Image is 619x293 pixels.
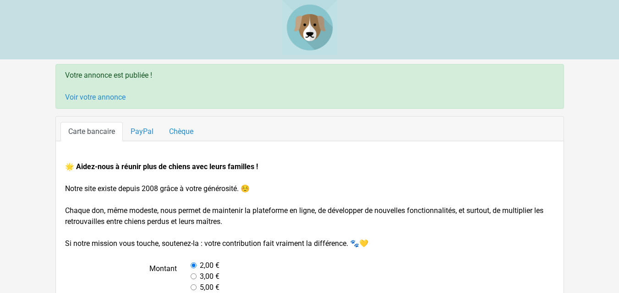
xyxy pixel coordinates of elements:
[161,122,201,141] a: Chèque
[123,122,161,141] a: PayPal
[65,162,258,171] strong: 🌟 Aidez-nous à réunir plus de chiens avec leurs familles !
[65,93,126,101] a: Voir votre annonce
[200,260,219,271] label: 2,00 €
[200,282,219,293] label: 5,00 €
[200,271,219,282] label: 3,00 €
[55,64,564,109] div: Votre annonce est publiée !
[60,122,123,141] a: Carte bancaire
